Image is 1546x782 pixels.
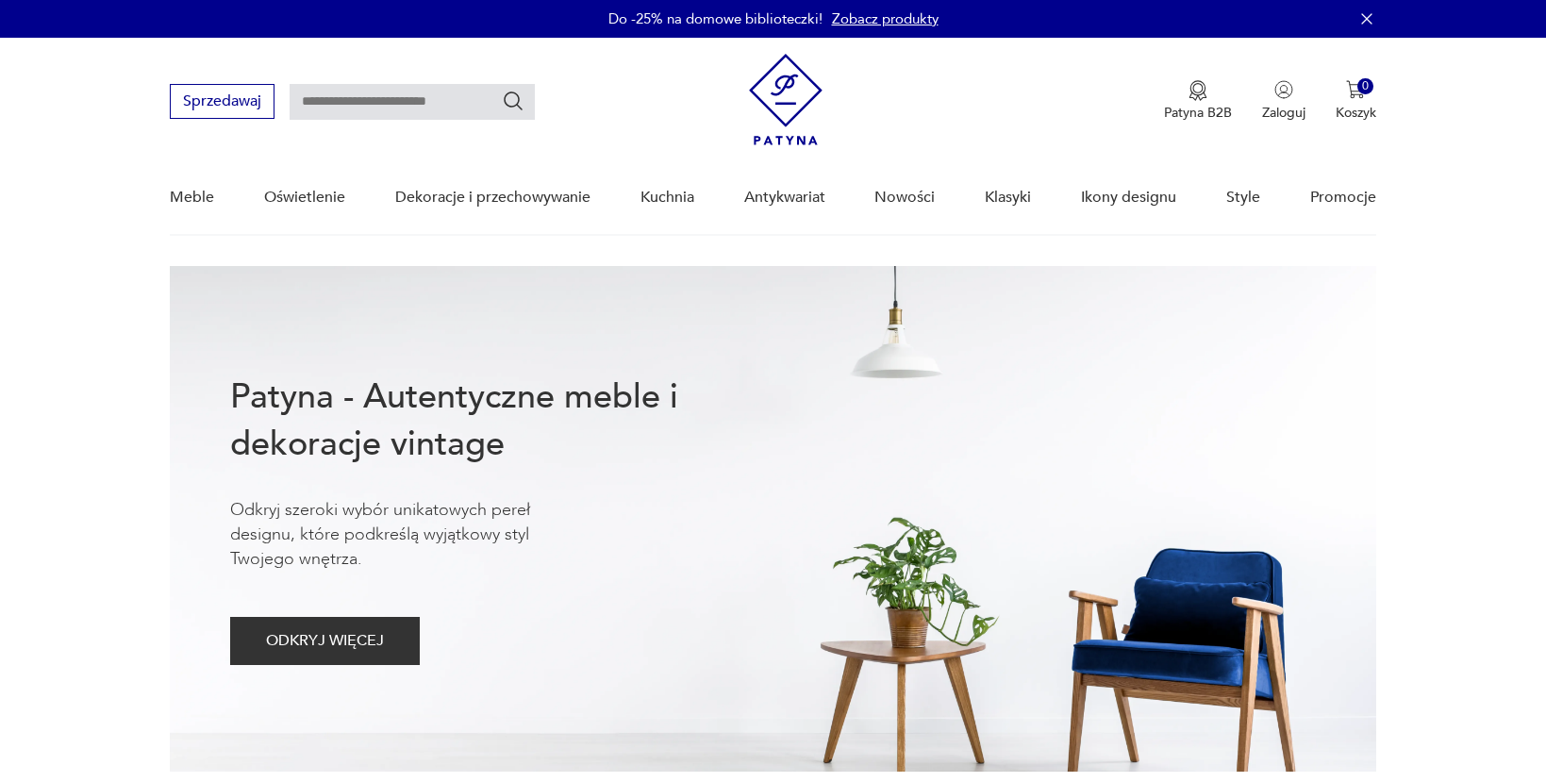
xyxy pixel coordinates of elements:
a: Zobacz produkty [832,9,939,28]
a: Promocje [1310,161,1376,234]
a: Ikona medaluPatyna B2B [1164,80,1232,122]
button: Zaloguj [1262,80,1305,122]
img: Ikonka użytkownika [1274,80,1293,99]
a: Meble [170,161,214,234]
button: Szukaj [502,90,524,112]
a: Antykwariat [744,161,825,234]
a: Oświetlenie [264,161,345,234]
p: Koszyk [1336,104,1376,122]
a: ODKRYJ WIĘCEJ [230,636,420,649]
a: Kuchnia [640,161,694,234]
p: Zaloguj [1262,104,1305,122]
p: Do -25% na domowe biblioteczki! [608,9,823,28]
a: Style [1226,161,1260,234]
img: Ikona medalu [1189,80,1207,101]
a: Sprzedawaj [170,96,274,109]
a: Klasyki [985,161,1031,234]
p: Odkryj szeroki wybór unikatowych pereł designu, które podkreślą wyjątkowy styl Twojego wnętrza. [230,498,589,572]
button: Patyna B2B [1164,80,1232,122]
a: Dekoracje i przechowywanie [395,161,590,234]
img: Patyna - sklep z meblami i dekoracjami vintage [749,54,823,145]
button: ODKRYJ WIĘCEJ [230,617,420,665]
img: Ikona koszyka [1346,80,1365,99]
div: 0 [1357,78,1373,94]
button: Sprzedawaj [170,84,274,119]
p: Patyna B2B [1164,104,1232,122]
a: Nowości [874,161,935,234]
a: Ikony designu [1081,161,1176,234]
h1: Patyna - Autentyczne meble i dekoracje vintage [230,374,740,468]
button: 0Koszyk [1336,80,1376,122]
